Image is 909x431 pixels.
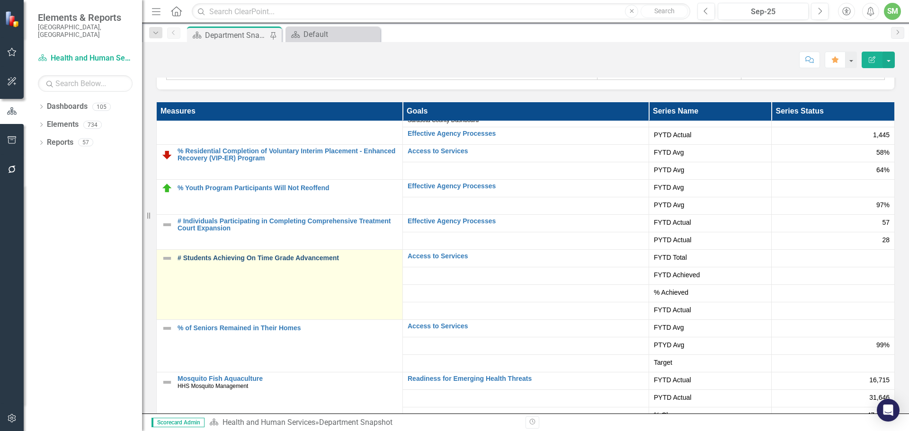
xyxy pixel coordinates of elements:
[161,183,173,194] img: On Target
[654,253,766,262] span: FYTD Total
[654,165,766,175] span: PYTD Avg
[157,319,403,372] td: Double-Click to Edit Right Click for Context Menu
[882,218,890,227] span: 57
[654,148,766,157] span: FYTD Avg
[161,219,173,230] img: Not Defined
[654,340,766,350] span: PTYD Avg
[78,139,93,147] div: 57
[873,130,890,140] span: 1,445
[884,3,901,20] button: SM
[654,183,766,192] span: FYTD Avg
[223,418,315,427] a: Health and Human Services
[403,179,649,197] td: Double-Click to Edit Right Click for Context Menu
[876,148,890,157] span: 58%
[38,53,133,64] a: Health and Human Services
[654,7,675,15] span: Search
[161,323,173,334] img: Not Defined
[83,121,102,129] div: 734
[877,399,900,422] div: Open Intercom Messenger
[288,28,378,40] a: Default
[408,183,644,190] a: Effective Agency Processes
[178,148,398,162] a: % Residential Completion of Voluntary Interim Placement - Enhanced Recovery (VIP-ER) Program
[408,253,644,260] a: Access to Services
[408,375,644,382] a: Readiness for Emerging Health Threats
[157,214,403,249] td: Double-Click to Edit Right Click for Context Menu
[403,319,649,337] td: Double-Click to Edit Right Click for Context Menu
[772,354,895,372] td: Double-Click to Edit
[192,3,690,20] input: Search ClearPoint...
[403,249,649,267] td: Double-Click to Edit Right Click for Context Menu
[869,375,890,385] span: 16,715
[654,288,766,297] span: % Achieved
[157,144,403,179] td: Double-Click to Edit Right Click for Context Menu
[161,377,173,388] img: Not Defined
[641,5,688,18] button: Search
[178,375,398,382] a: Mosquito Fish Aquaculture
[403,214,649,232] td: Double-Click to Edit Right Click for Context Menu
[876,165,890,175] span: 64%
[92,103,111,111] div: 105
[403,372,649,389] td: Double-Click to Edit Right Click for Context Menu
[408,130,644,137] a: Effective Agency Processes
[882,235,890,245] span: 28
[157,249,403,319] td: Double-Click to Edit Right Click for Context Menu
[161,149,173,160] img: Below Plan
[157,179,403,214] td: Double-Click to Edit Right Click for Context Menu
[654,323,766,332] span: FYTD Avg
[303,28,378,40] div: Default
[654,375,766,385] span: FYTD Actual
[209,417,518,428] div: »
[178,218,398,232] a: # Individuals Participating in Completing Comprehensive Treatment Court Expansion
[408,323,644,330] a: Access to Services
[178,255,398,262] a: # Students Achieving On Time Grade Advancement
[654,235,766,245] span: PYTD Actual
[649,354,772,372] td: Double-Click to Edit
[403,127,649,144] td: Double-Click to Edit Right Click for Context Menu
[38,23,133,39] small: [GEOGRAPHIC_DATA], [GEOGRAPHIC_DATA]
[876,340,890,350] span: 99%
[178,325,398,332] a: % of Seniors Remained in Their Homes
[865,410,890,420] span: -47.18%
[654,305,766,315] span: FYTD Actual
[408,148,644,155] a: Access to Services
[47,119,79,130] a: Elements
[157,372,403,424] td: Double-Click to Edit Right Click for Context Menu
[403,144,649,162] td: Double-Click to Edit Right Click for Context Menu
[718,3,809,20] button: Sep-25
[151,418,205,427] span: Scorecard Admin
[876,200,890,210] span: 97%
[157,106,403,144] td: Double-Click to Edit Right Click for Context Menu
[38,12,133,23] span: Elements & Reports
[654,358,766,367] span: Target
[47,101,88,112] a: Dashboards
[654,218,766,227] span: FYTD Actual
[178,383,248,389] span: HHS Mosquito Management
[38,75,133,92] input: Search Below...
[654,200,766,210] span: PYTD Avg
[654,270,766,280] span: FYTD Achieved
[869,393,890,402] span: 31,646
[654,410,766,420] span: % Change
[654,130,766,140] span: PYTD Actual
[654,393,766,402] span: PYTD Actual
[721,6,805,18] div: Sep-25
[205,29,267,41] div: Department Snapshot
[408,218,644,225] a: Effective Agency Processes
[178,185,398,192] a: % Youth Program Participants Will Not Reoffend
[47,137,73,148] a: Reports
[5,11,21,27] img: ClearPoint Strategy
[319,418,392,427] div: Department Snapshot
[161,253,173,264] img: Not Defined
